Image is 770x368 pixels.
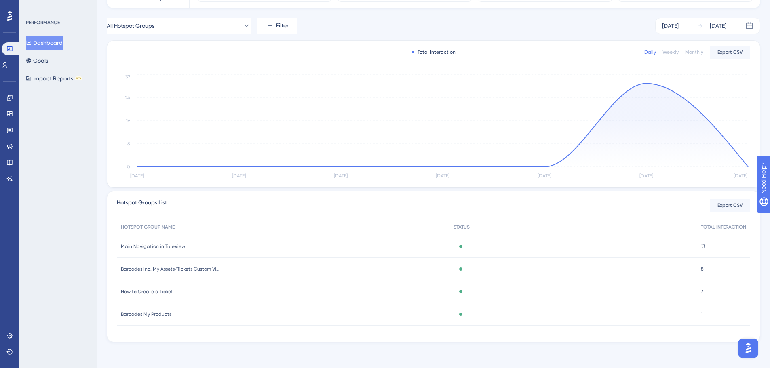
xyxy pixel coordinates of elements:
[26,53,48,68] button: Goals
[701,266,704,272] span: 8
[710,199,750,212] button: Export CSV
[127,141,130,147] tspan: 8
[662,21,679,31] div: [DATE]
[538,173,551,179] tspan: [DATE]
[644,49,656,55] div: Daily
[685,49,703,55] div: Monthly
[710,46,750,59] button: Export CSV
[26,36,63,50] button: Dashboard
[107,18,251,34] button: All Hotspot Groups
[126,118,130,124] tspan: 16
[75,76,82,80] div: BETA
[121,224,175,230] span: HOTSPOT GROUP NAME
[121,311,171,318] span: Barcodes My Products
[717,202,743,208] span: Export CSV
[19,2,51,12] span: Need Help?
[121,243,185,250] span: Main Navigation in TrueView
[701,243,705,250] span: 13
[257,18,297,34] button: Filter
[717,49,743,55] span: Export CSV
[412,49,456,55] div: Total Interaction
[662,49,679,55] div: Weekly
[121,288,173,295] span: How to Create a Ticket
[121,266,222,272] span: Barcodes Inc. My Assets/Tickets Custom View
[276,21,289,31] span: Filter
[232,173,246,179] tspan: [DATE]
[125,74,130,80] tspan: 32
[130,173,144,179] tspan: [DATE]
[26,71,82,86] button: Impact ReportsBETA
[734,173,747,179] tspan: [DATE]
[125,95,130,101] tspan: 24
[701,224,746,230] span: TOTAL INTERACTION
[736,336,760,360] iframe: UserGuiding AI Assistant Launcher
[334,173,348,179] tspan: [DATE]
[436,173,449,179] tspan: [DATE]
[26,19,60,26] div: PERFORMANCE
[454,224,470,230] span: STATUS
[639,173,653,179] tspan: [DATE]
[107,21,154,31] span: All Hotspot Groups
[127,164,130,170] tspan: 0
[117,198,167,212] span: Hotspot Groups List
[701,288,703,295] span: 7
[701,311,702,318] span: 1
[710,21,726,31] div: [DATE]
